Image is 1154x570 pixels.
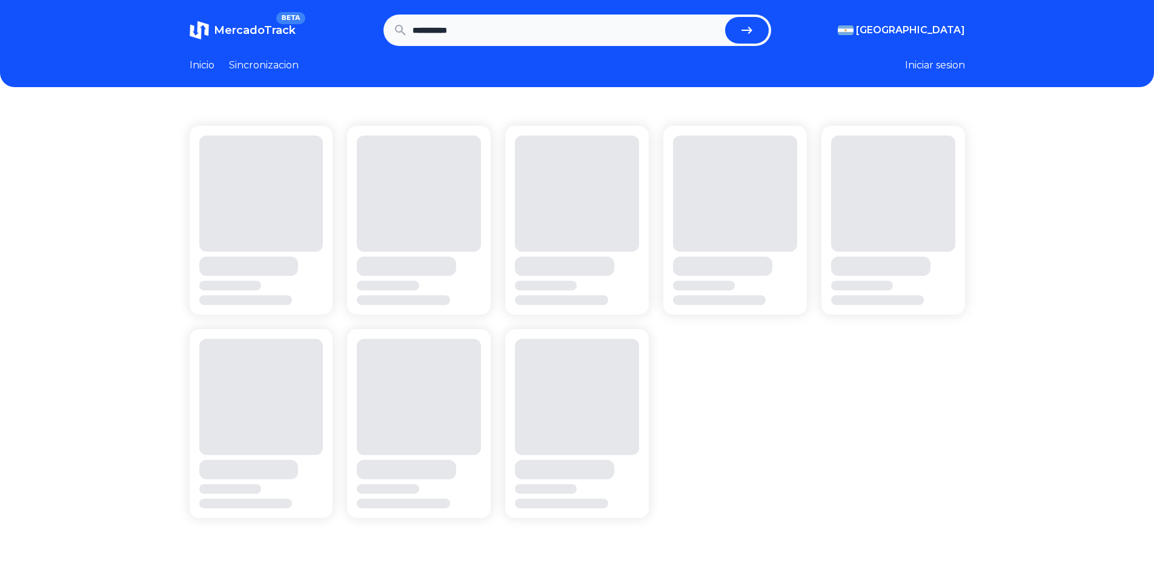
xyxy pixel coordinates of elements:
[905,58,965,73] button: Iniciar sesion
[276,12,305,24] span: BETA
[838,25,854,35] img: Argentina
[190,21,209,40] img: MercadoTrack
[190,21,296,40] a: MercadoTrackBETA
[229,58,299,73] a: Sincronizacion
[214,24,296,37] span: MercadoTrack
[190,58,214,73] a: Inicio
[838,23,965,38] button: [GEOGRAPHIC_DATA]
[856,23,965,38] span: [GEOGRAPHIC_DATA]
